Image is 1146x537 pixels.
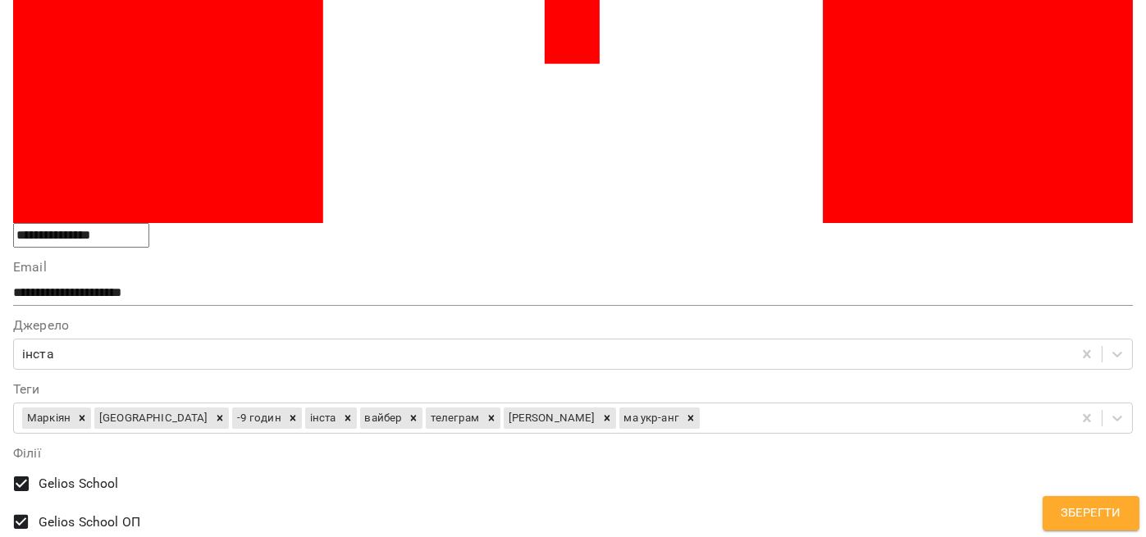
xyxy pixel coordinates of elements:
div: Маркіян [22,407,73,429]
label: Філії [13,447,1133,460]
div: ма укр-анг [619,407,682,429]
div: вайбер [360,407,405,429]
div: [PERSON_NAME] [504,407,598,429]
div: інста [22,344,54,364]
span: Gelios School [39,474,119,494]
label: Джерело [13,319,1133,332]
span: Gelios School ОП [39,512,140,532]
div: -9 годин [232,407,284,429]
div: [GEOGRAPHIC_DATA] [94,407,211,429]
label: Теги [13,383,1133,396]
button: Зберегти [1043,496,1139,530]
div: інста [305,407,339,429]
div: телеграм [426,407,482,429]
label: Email [13,261,1133,274]
span: Зберегти [1061,503,1121,524]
